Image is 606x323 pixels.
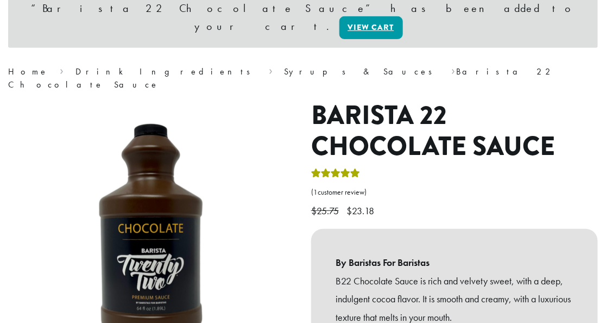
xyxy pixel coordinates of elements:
a: View cart [339,16,403,39]
nav: Breadcrumb [8,65,598,91]
a: (1customer review) [311,187,598,198]
h1: Barista 22 Chocolate Sauce [311,100,598,163]
a: Home [8,66,48,77]
a: Drink Ingredients [75,66,257,77]
bdi: 25.75 [311,204,342,217]
span: › [269,61,273,78]
a: Syrups & Sauces [285,66,440,77]
bdi: 23.18 [346,204,377,217]
span: $ [311,204,317,217]
span: $ [346,204,352,217]
span: 1 [313,188,318,197]
b: By Baristas For Baristas [336,253,573,272]
span: › [451,61,455,78]
span: › [60,61,64,78]
div: Rated 5.00 out of 5 [311,167,360,183]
